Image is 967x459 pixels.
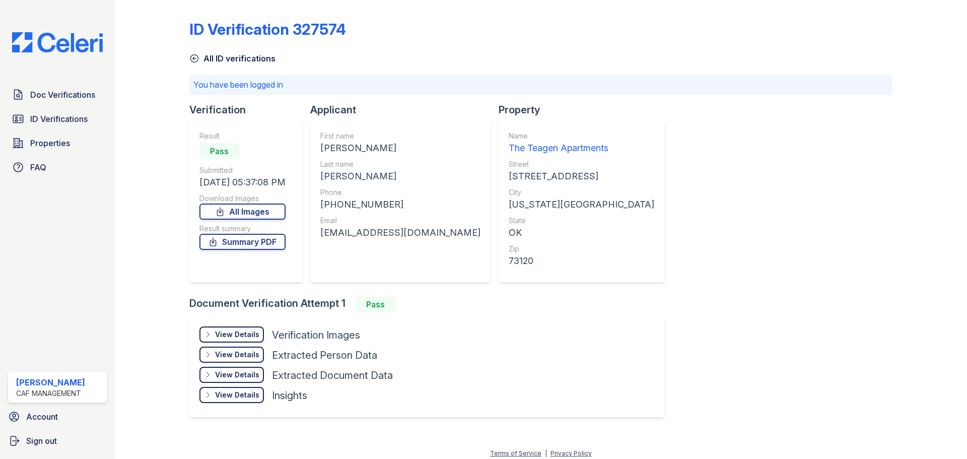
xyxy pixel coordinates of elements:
div: [STREET_ADDRESS] [509,169,654,183]
p: You have been logged in [193,79,888,91]
div: Zip [509,244,654,254]
a: Terms of Service [490,449,541,457]
span: Account [26,411,58,423]
div: | [545,449,547,457]
a: All Images [199,204,286,220]
div: Property [499,103,672,117]
div: ID Verification 327574 [189,20,346,38]
div: [PERSON_NAME] [320,141,480,155]
div: [EMAIL_ADDRESS][DOMAIN_NAME] [320,226,480,240]
div: Insights [272,388,307,403]
div: View Details [215,350,259,360]
div: Name [509,131,654,141]
a: Summary PDF [199,234,286,250]
div: State [509,216,654,226]
div: View Details [215,330,259,340]
div: 73120 [509,254,654,268]
div: [PHONE_NUMBER] [320,198,480,212]
a: Name The Teagen Apartments [509,131,654,155]
div: Extracted Document Data [272,368,393,382]
img: CE_Logo_Blue-a8612792a0a2168367f1c8372b55b34899dd931a85d93a1a3d3e32e68fde9ad4.png [4,32,111,52]
a: Sign out [4,431,111,451]
div: OK [509,226,654,240]
a: ID Verifications [8,109,107,129]
div: View Details [215,370,259,380]
div: Street [509,159,654,169]
div: City [509,187,654,198]
span: Properties [30,137,70,149]
a: Account [4,407,111,427]
div: Verification Images [272,328,360,342]
div: [PERSON_NAME] [320,169,480,183]
div: Last name [320,159,480,169]
a: Properties [8,133,107,153]
div: Pass [356,296,396,312]
div: Download Images [199,193,286,204]
div: Phone [320,187,480,198]
div: [US_STATE][GEOGRAPHIC_DATA] [509,198,654,212]
div: Pass [199,143,240,159]
a: All ID verifications [189,52,275,64]
div: CAF Management [16,388,85,399]
div: [DATE] 05:37:08 PM [199,175,286,189]
span: ID Verifications [30,113,88,125]
div: Extracted Person Data [272,348,377,362]
div: Submitted [199,165,286,175]
div: [PERSON_NAME] [16,376,85,388]
div: Result [199,131,286,141]
div: Document Verification Attempt 1 [189,296,672,312]
span: Doc Verifications [30,89,95,101]
div: Result summary [199,224,286,234]
a: FAQ [8,157,107,177]
span: Sign out [26,435,57,447]
div: The Teagen Apartments [509,141,654,155]
div: Email [320,216,480,226]
a: Privacy Policy [550,449,592,457]
span: FAQ [30,161,46,173]
div: Verification [189,103,310,117]
a: Doc Verifications [8,85,107,105]
div: View Details [215,390,259,400]
div: Applicant [310,103,499,117]
div: First name [320,131,480,141]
